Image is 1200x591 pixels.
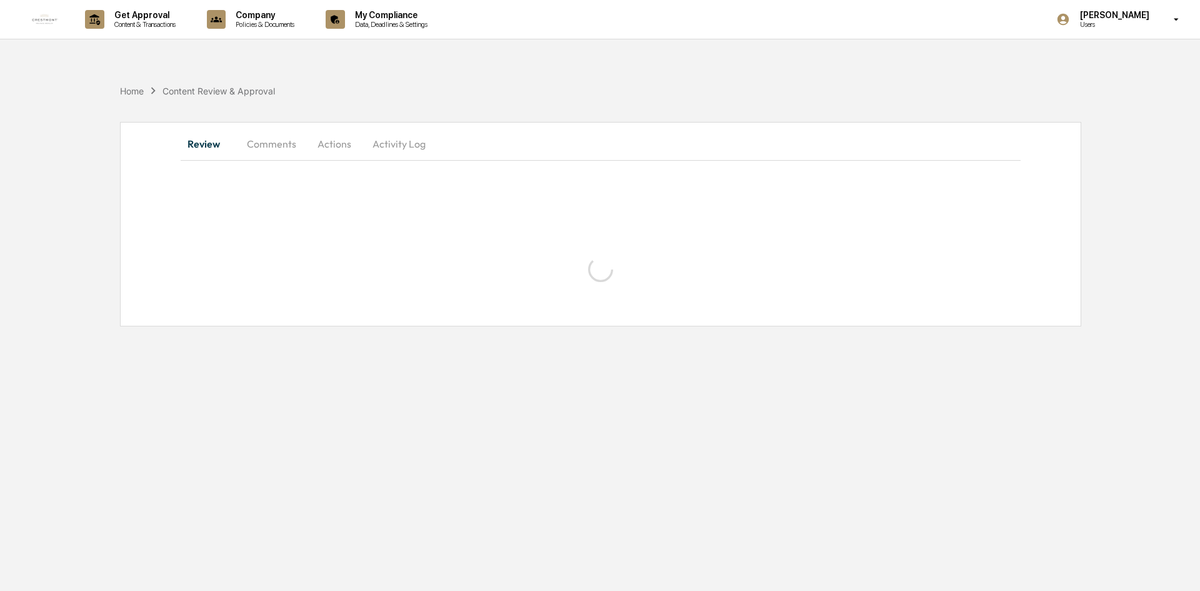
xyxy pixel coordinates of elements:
p: Company [226,10,301,20]
p: Policies & Documents [226,20,301,29]
p: My Compliance [345,10,434,20]
img: logo [30,4,60,34]
button: Actions [306,129,362,159]
button: Review [181,129,237,159]
button: Activity Log [362,129,436,159]
div: Home [120,86,144,96]
div: secondary tabs example [181,129,1021,159]
p: [PERSON_NAME] [1070,10,1156,20]
p: Data, Deadlines & Settings [345,20,434,29]
p: Get Approval [104,10,182,20]
p: Users [1070,20,1156,29]
div: Content Review & Approval [162,86,275,96]
p: Content & Transactions [104,20,182,29]
button: Comments [237,129,306,159]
